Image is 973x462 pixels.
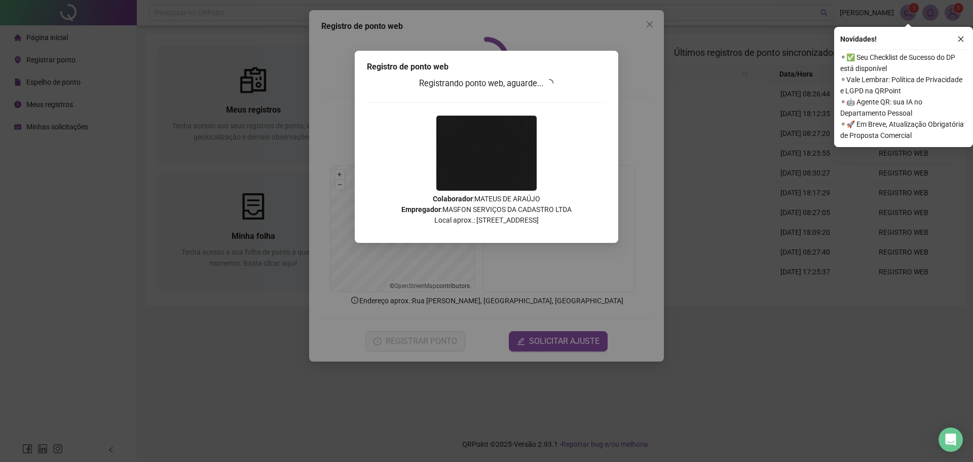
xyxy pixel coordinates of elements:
span: ⚬ 🚀 Em Breve, Atualização Obrigatória de Proposta Comercial [840,119,967,141]
strong: Empregador [401,205,441,214]
div: Open Intercom Messenger [939,428,963,452]
span: ⚬ ✅ Seu Checklist de Sucesso do DP está disponível [840,52,967,74]
span: ⚬ Vale Lembrar: Política de Privacidade e LGPD na QRPoint [840,74,967,96]
span: Novidades ! [840,33,877,45]
h3: Registrando ponto web, aguarde... [367,77,606,90]
img: Z [436,116,537,191]
div: Registro de ponto web [367,61,606,73]
span: ⚬ 🤖 Agente QR: sua IA no Departamento Pessoal [840,96,967,119]
span: close [957,35,964,43]
strong: Colaborador [433,195,473,203]
span: loading [544,78,555,89]
p: : MATEUS DE ARAÚJO : MASFON SERVIÇOS DA CADASTRO LTDA Local aprox.: [STREET_ADDRESS] [367,194,606,226]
